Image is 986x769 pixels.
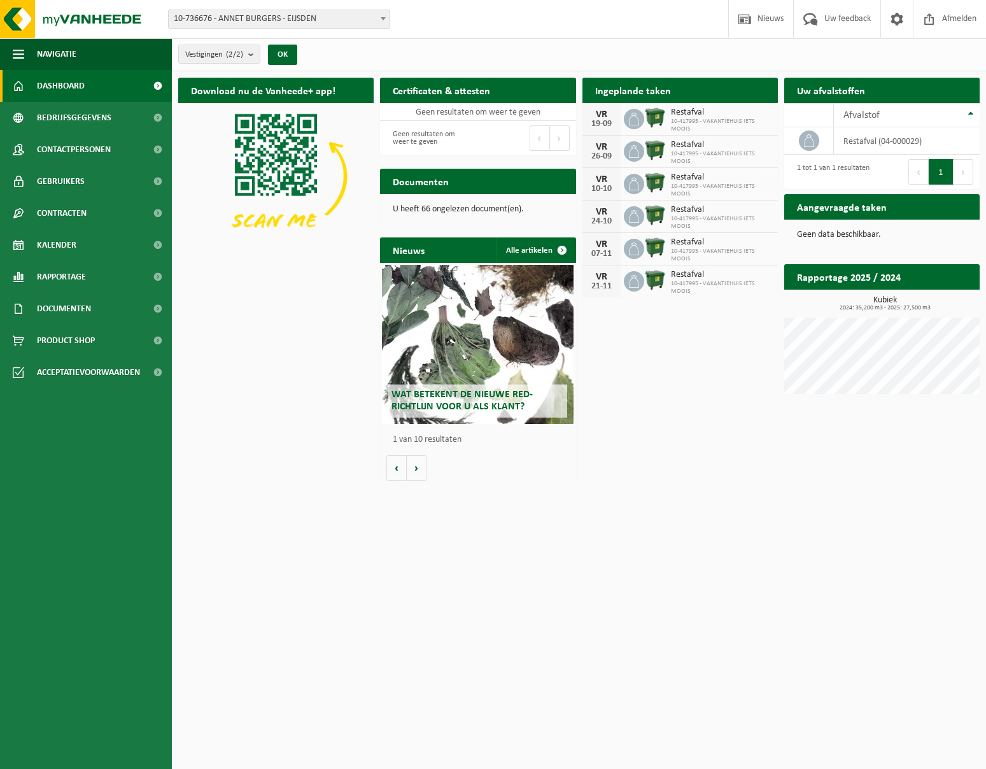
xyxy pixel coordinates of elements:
[834,127,980,155] td: restafval (04-000029)
[589,217,614,226] div: 24-10
[168,10,390,29] span: 10-736676 - ANNET BURGERS - EIJSDEN
[37,38,76,70] span: Navigatie
[671,280,771,295] span: 10-417995 - VAKANTIEHUIS IETS MOOIS
[929,159,954,185] button: 1
[791,296,980,311] h3: Kubiek
[784,78,878,102] h2: Uw afvalstoffen
[391,390,533,412] span: Wat betekent de nieuwe RED-richtlijn voor u als klant?
[954,159,973,185] button: Next
[37,197,87,229] span: Contracten
[671,150,771,166] span: 10-417995 - VAKANTIEHUIS IETS MOOIS
[178,103,374,250] img: Download de VHEPlus App
[589,109,614,120] div: VR
[671,140,771,150] span: Restafval
[169,10,390,28] span: 10-736676 - ANNET BURGERS - EIJSDEN
[671,248,771,263] span: 10-417995 - VAKANTIEHUIS IETS MOOIS
[671,205,771,215] span: Restafval
[589,174,614,185] div: VR
[791,305,980,311] span: 2024: 35,200 m3 - 2025: 27,500 m3
[382,265,574,424] a: Wat betekent de nieuwe RED-richtlijn voor u als klant?
[407,455,426,481] button: Volgende
[178,45,260,64] button: Vestigingen(2/2)
[589,207,614,217] div: VR
[671,183,771,198] span: 10-417995 - VAKANTIEHUIS IETS MOOIS
[380,78,503,102] h2: Certificaten & attesten
[37,229,76,261] span: Kalender
[37,261,86,293] span: Rapportage
[797,230,967,239] p: Geen data beschikbaar.
[784,264,913,289] h2: Rapportage 2025 / 2024
[784,194,899,219] h2: Aangevraagde taken
[644,139,666,161] img: WB-1100-HPE-GN-01
[589,120,614,129] div: 19-09
[386,455,407,481] button: Vorige
[37,134,111,166] span: Contactpersonen
[671,108,771,118] span: Restafval
[380,103,575,121] td: Geen resultaten om weer te geven
[908,159,929,185] button: Previous
[589,185,614,194] div: 10-10
[37,70,85,102] span: Dashboard
[380,237,437,262] h2: Nieuws
[671,215,771,230] span: 10-417995 - VAKANTIEHUIS IETS MOOIS
[589,142,614,152] div: VR
[393,205,563,214] p: U heeft 66 ongelezen document(en).
[589,152,614,161] div: 26-09
[589,272,614,282] div: VR
[671,118,771,133] span: 10-417995 - VAKANTIEHUIS IETS MOOIS
[644,172,666,194] img: WB-1100-HPE-GN-01
[550,125,570,151] button: Next
[178,78,348,102] h2: Download nu de Vanheede+ app!
[530,125,550,151] button: Previous
[268,45,297,65] button: OK
[589,282,614,291] div: 21-11
[644,107,666,129] img: WB-1100-HPE-GN-01
[226,50,243,59] count: (2/2)
[644,237,666,258] img: WB-1100-HPE-GN-01
[644,204,666,226] img: WB-1100-HPE-GN-01
[671,173,771,183] span: Restafval
[791,158,870,186] div: 1 tot 1 van 1 resultaten
[496,237,575,263] a: Alle artikelen
[386,124,472,152] div: Geen resultaten om weer te geven
[37,356,140,388] span: Acceptatievoorwaarden
[671,237,771,248] span: Restafval
[671,270,771,280] span: Restafval
[843,110,880,120] span: Afvalstof
[582,78,684,102] h2: Ingeplande taken
[885,289,978,314] a: Bekijk rapportage
[185,45,243,64] span: Vestigingen
[37,325,95,356] span: Product Shop
[644,269,666,291] img: WB-1100-HPE-GN-01
[37,166,85,197] span: Gebruikers
[393,435,569,444] p: 1 van 10 resultaten
[589,239,614,250] div: VR
[589,250,614,258] div: 07-11
[37,102,111,134] span: Bedrijfsgegevens
[37,293,91,325] span: Documenten
[380,169,461,194] h2: Documenten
